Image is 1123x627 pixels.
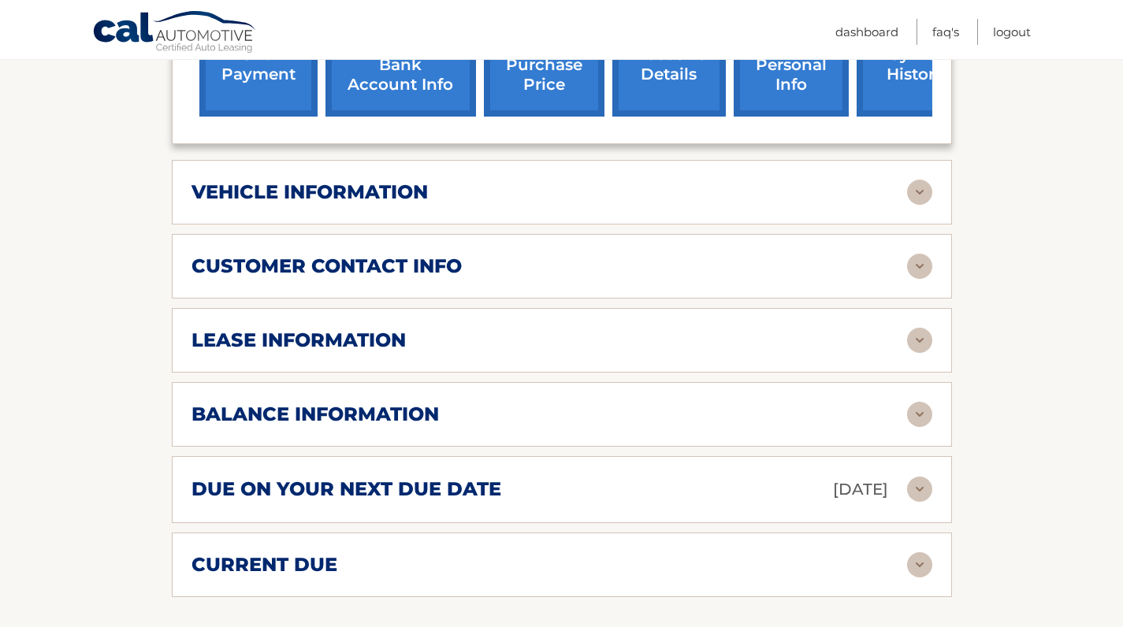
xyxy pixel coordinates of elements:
a: Cal Automotive [92,10,258,56]
img: accordion-rest.svg [907,552,932,577]
img: accordion-rest.svg [907,477,932,502]
a: make a payment [199,13,318,117]
h2: balance information [192,403,439,426]
a: Logout [993,19,1031,45]
img: accordion-rest.svg [907,254,932,279]
img: accordion-rest.svg [907,328,932,353]
h2: lease information [192,328,406,352]
a: Add/Remove bank account info [325,13,476,117]
a: payment history [857,13,975,117]
a: account details [612,13,726,117]
img: accordion-rest.svg [907,180,932,205]
h2: due on your next due date [192,477,501,501]
h2: vehicle information [192,180,428,204]
h2: customer contact info [192,254,462,278]
a: update personal info [734,13,849,117]
a: request purchase price [484,13,604,117]
a: FAQ's [932,19,959,45]
h2: current due [192,553,337,577]
a: Dashboard [835,19,898,45]
p: [DATE] [833,476,888,503]
img: accordion-rest.svg [907,402,932,427]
